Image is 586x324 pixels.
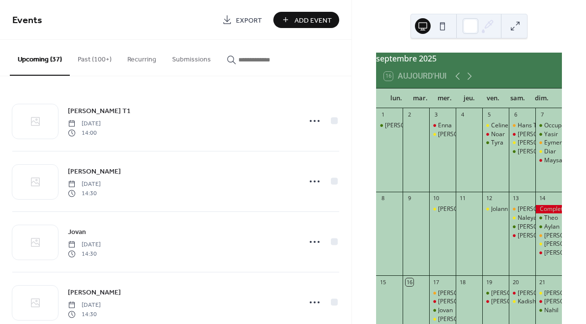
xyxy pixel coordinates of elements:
[485,111,493,118] div: 5
[512,111,519,118] div: 6
[518,130,564,139] div: [PERSON_NAME]
[535,205,562,213] div: Complet/Voll
[68,310,101,319] span: 14:30
[406,278,413,286] div: 16
[535,297,562,306] div: Gioia
[481,88,505,108] div: ven.
[376,121,403,130] div: Laurin
[379,195,386,202] div: 8
[68,119,101,128] span: [DATE]
[491,297,537,306] div: [PERSON_NAME]
[538,111,546,118] div: 7
[518,297,539,306] div: Kadisha
[68,249,101,258] span: 14:30
[294,15,332,26] span: Add Event
[68,189,101,198] span: 14:30
[68,105,131,117] a: [PERSON_NAME] T1
[10,40,70,76] button: Upcoming (37)
[68,128,101,137] span: 14:00
[544,156,562,165] div: Maysa
[509,223,535,231] div: Noah
[491,289,537,297] div: [PERSON_NAME]
[535,130,562,139] div: Yasir
[535,147,562,156] div: Diar
[429,315,456,324] div: Lavin Mira
[68,167,121,177] span: [PERSON_NAME]
[433,88,457,108] div: mer.
[544,306,558,315] div: Nahil
[509,121,535,130] div: Hans T1
[68,227,86,237] span: Jovan
[385,121,431,130] div: [PERSON_NAME]
[438,205,484,213] div: [PERSON_NAME]
[485,195,493,202] div: 12
[438,315,484,324] div: [PERSON_NAME]
[518,232,564,240] div: [PERSON_NAME]
[457,88,481,108] div: jeu.
[509,139,535,147] div: Enzo Bryan
[68,226,86,237] a: Jovan
[544,223,559,231] div: Aylan
[438,121,452,130] div: Enna
[429,121,456,130] div: Enna
[438,306,453,315] div: Jovan
[438,289,493,297] div: [PERSON_NAME] T1
[505,88,529,108] div: sam.
[535,306,562,315] div: Nahil
[491,121,508,130] div: Celine
[544,214,558,222] div: Theo
[438,130,484,139] div: [PERSON_NAME]
[509,147,535,156] div: Saron Amanuel
[518,214,537,222] div: Naleya
[429,289,456,297] div: Marco T1
[376,53,562,64] div: septembre 2025
[482,139,509,147] div: Tyra
[518,121,540,130] div: Hans T1
[482,289,509,297] div: Enis
[518,205,572,213] div: [PERSON_NAME] T1
[535,139,562,147] div: Eymen T1
[236,15,262,26] span: Export
[544,139,571,147] div: Eymen T1
[482,205,509,213] div: Jolann
[68,106,131,117] span: [PERSON_NAME] T1
[538,195,546,202] div: 14
[512,278,519,286] div: 20
[379,278,386,286] div: 15
[509,297,535,306] div: Kadisha
[68,288,121,298] span: [PERSON_NAME]
[68,301,101,310] span: [DATE]
[215,12,269,28] a: Export
[384,88,408,108] div: lun.
[379,111,386,118] div: 1
[482,297,509,306] div: Gabrielle
[491,205,508,213] div: Jolann
[68,180,101,189] span: [DATE]
[544,147,556,156] div: Diar
[535,289,562,297] div: Delsa
[429,297,456,306] div: Alessio
[12,11,42,30] span: Events
[544,130,558,139] div: Yasir
[459,278,466,286] div: 18
[482,121,509,130] div: Celine
[70,40,119,75] button: Past (100+)
[509,232,535,240] div: Stefania Maria
[518,147,564,156] div: [PERSON_NAME]
[432,195,439,202] div: 10
[429,130,456,139] div: Lucie
[164,40,219,75] button: Submissions
[538,278,546,286] div: 21
[459,111,466,118] div: 4
[509,130,535,139] div: Celine Maria
[535,240,562,248] div: Nicole
[438,297,484,306] div: [PERSON_NAME]
[535,249,562,257] div: Yasmine
[535,121,562,130] div: Occupé/Besetzt
[432,111,439,118] div: 3
[530,88,554,108] div: dim.
[535,232,562,240] div: Leonora T1
[535,223,562,231] div: Aylan
[459,195,466,202] div: 11
[68,287,121,298] a: [PERSON_NAME]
